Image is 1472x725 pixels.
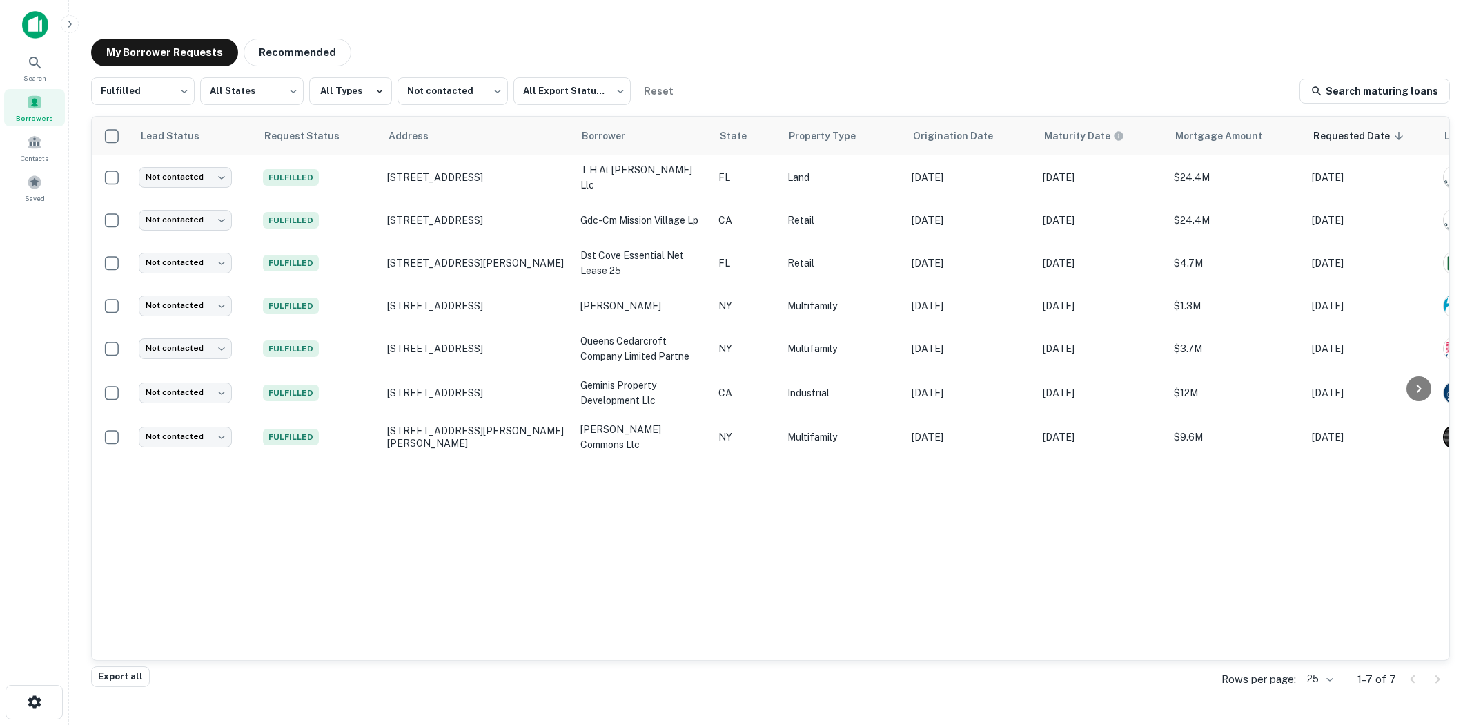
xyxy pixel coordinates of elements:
[1302,669,1335,689] div: 25
[1044,128,1124,144] div: Maturity dates displayed may be estimated. Please contact the lender for the most accurate maturi...
[787,170,898,185] p: Land
[718,429,774,445] p: NY
[513,73,631,109] div: All Export Statuses
[1403,615,1472,681] iframe: Chat Widget
[1174,213,1298,228] p: $24.4M
[398,73,508,109] div: Not contacted
[91,39,238,66] button: My Borrower Requests
[1449,430,1462,445] p: S B
[573,117,712,155] th: Borrower
[787,385,898,400] p: Industrial
[1174,341,1298,356] p: $3.7M
[139,253,232,273] div: Not contacted
[1444,166,1467,189] img: picture
[720,128,765,144] span: State
[912,170,1029,185] p: [DATE]
[1043,429,1160,445] p: [DATE]
[4,169,65,206] a: Saved
[1444,381,1467,405] img: picture
[1312,429,1429,445] p: [DATE]
[787,341,898,356] p: Multifamily
[244,39,351,66] button: Recommended
[580,162,705,193] p: t h at [PERSON_NAME] llc
[263,169,319,186] span: Fulfilled
[1312,255,1429,271] p: [DATE]
[1299,79,1450,104] a: Search maturing loans
[380,117,573,155] th: Address
[1312,170,1429,185] p: [DATE]
[1312,298,1429,313] p: [DATE]
[387,425,567,449] p: [STREET_ADDRESS][PERSON_NAME][PERSON_NAME]
[580,213,705,228] p: gdc-cm mission village lp
[1312,385,1429,400] p: [DATE]
[264,128,357,144] span: Request Status
[912,341,1029,356] p: [DATE]
[1167,117,1305,155] th: Mortgage Amount
[1312,213,1429,228] p: [DATE]
[4,129,65,166] a: Contacts
[1444,337,1467,360] img: picture
[912,385,1029,400] p: [DATE]
[718,255,774,271] p: FL
[580,378,705,408] p: geminis property development llc
[1174,298,1298,313] p: $1.3M
[263,255,319,271] span: Fulfilled
[1036,117,1167,155] th: Maturity dates displayed may be estimated. Please contact the lender for the most accurate maturi...
[139,338,232,358] div: Not contacted
[1357,671,1396,688] p: 1–7 of 7
[718,298,774,313] p: NY
[1174,429,1298,445] p: $9.6M
[1313,128,1408,144] span: Requested Date
[718,385,774,400] p: CA
[913,128,1011,144] span: Origination Date
[4,49,65,86] a: Search
[1043,213,1160,228] p: [DATE]
[912,255,1029,271] p: [DATE]
[263,212,319,229] span: Fulfilled
[387,171,567,184] p: [STREET_ADDRESS]
[139,296,232,316] div: Not contacted
[389,128,446,144] span: Address
[1043,255,1160,271] p: [DATE]
[139,167,232,187] div: Not contacted
[912,429,1029,445] p: [DATE]
[139,427,232,447] div: Not contacted
[1043,341,1160,356] p: [DATE]
[25,193,45,204] span: Saved
[1305,117,1436,155] th: Requested Date
[309,77,392,105] button: All Types
[4,89,65,126] a: Borrowers
[387,342,567,355] p: [STREET_ADDRESS]
[789,128,874,144] span: Property Type
[787,298,898,313] p: Multifamily
[1044,128,1142,144] span: Maturity dates displayed may be estimated. Please contact the lender for the most accurate maturi...
[1043,385,1160,400] p: [DATE]
[387,257,567,269] p: [STREET_ADDRESS][PERSON_NAME]
[1043,298,1160,313] p: [DATE]
[263,298,319,314] span: Fulfilled
[718,213,774,228] p: CA
[718,341,774,356] p: NY
[905,117,1036,155] th: Origination Date
[580,333,705,364] p: queens cedarcroft company limited partne
[580,422,705,452] p: [PERSON_NAME] commons llc
[263,429,319,445] span: Fulfilled
[387,214,567,226] p: [STREET_ADDRESS]
[1312,341,1429,356] p: [DATE]
[718,170,774,185] p: FL
[22,11,48,39] img: capitalize-icon.png
[1174,170,1298,185] p: $24.4M
[23,72,46,84] span: Search
[580,248,705,278] p: dst cove essential net lease 25
[1174,255,1298,271] p: $4.7M
[256,117,380,155] th: Request Status
[1043,170,1160,185] p: [DATE]
[787,255,898,271] p: Retail
[263,385,319,401] span: Fulfilled
[580,298,705,313] p: [PERSON_NAME]
[582,128,643,144] span: Borrower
